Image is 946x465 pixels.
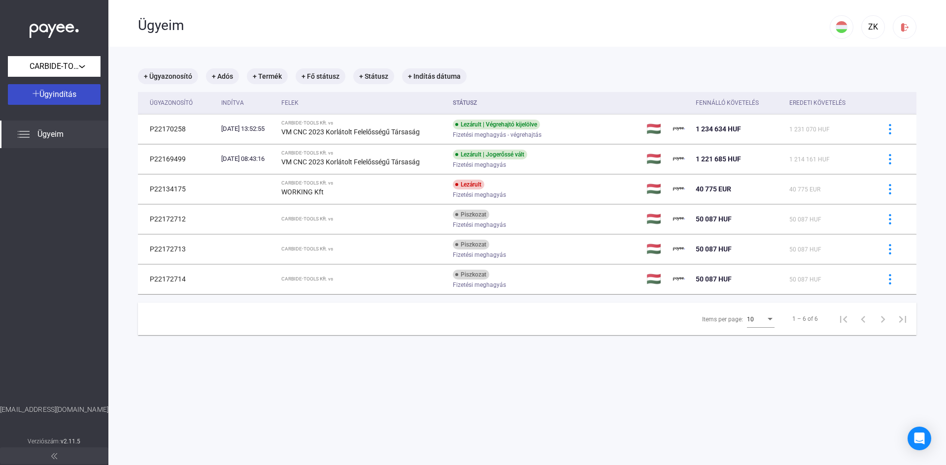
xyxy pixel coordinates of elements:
mat-chip: + Termék [247,68,288,84]
div: CARBIDE-TOOLS Kft. vs [281,276,445,282]
button: ZK [861,15,885,39]
button: more-blue [879,119,900,139]
div: Felek [281,97,299,109]
img: more-blue [885,124,895,134]
div: Piszkozat [453,240,489,249]
mat-chip: + Státusz [353,68,394,84]
button: more-blue [879,179,900,199]
span: 1 221 685 HUF [696,155,741,163]
img: payee-logo [673,123,685,135]
strong: WORKING Kft [281,188,324,196]
span: 50 087 HUF [789,276,821,283]
div: CARBIDE-TOOLS Kft. vs [281,216,445,222]
img: more-blue [885,154,895,164]
td: 🇭🇺 [642,204,669,234]
button: Last page [893,309,912,329]
button: First page [834,309,853,329]
button: CARBIDE-TOOLS Kft. [8,56,101,77]
img: more-blue [885,274,895,284]
img: plus-white.svg [33,90,39,97]
img: arrow-double-left-grey.svg [51,453,57,459]
td: P22172714 [138,264,217,294]
td: 🇭🇺 [642,144,669,174]
div: Lezárult | Végrehajtó kijelölve [453,120,540,129]
img: white-payee-white-dot.svg [30,18,79,38]
td: 🇭🇺 [642,174,669,204]
td: P22172712 [138,204,217,234]
img: payee-logo [673,153,685,165]
img: payee-logo [673,183,685,195]
span: Fizetési meghagyás [453,279,506,291]
button: Previous page [853,309,873,329]
mat-chip: + Adós [206,68,239,84]
strong: VM CNC 2023 Korlátolt Felelősségű Társaság [281,158,420,166]
button: more-blue [879,149,900,169]
span: Fizetési meghagyás [453,159,506,171]
span: 1 231 070 HUF [789,126,830,133]
span: 40 775 EUR [696,185,731,193]
span: 50 087 HUF [789,216,821,223]
div: Indítva [221,97,244,109]
img: more-blue [885,244,895,254]
span: CARBIDE-TOOLS Kft. [30,61,79,72]
td: P22169499 [138,144,217,174]
span: Fizetési meghagyás [453,249,506,261]
div: CARBIDE-TOOLS Kft. vs [281,246,445,252]
span: 40 775 EUR [789,186,820,193]
td: 🇭🇺 [642,264,669,294]
span: Ügyeim [37,128,64,140]
span: 50 087 HUF [789,246,821,253]
div: Felek [281,97,445,109]
div: Lezárult [453,180,484,189]
img: logout-red [900,22,910,32]
span: 50 087 HUF [696,275,732,283]
button: more-blue [879,269,900,289]
div: Items per page: [702,313,743,325]
td: 🇭🇺 [642,234,669,264]
mat-select: Items per page: [747,313,775,325]
div: Lezárult | Jogerőssé vált [453,150,527,159]
button: more-blue [879,239,900,259]
span: 50 087 HUF [696,245,732,253]
div: Ügyazonosító [150,97,193,109]
div: Fennálló követelés [696,97,781,109]
div: [DATE] 13:52:55 [221,124,273,134]
span: Fizetési meghagyás [453,189,506,201]
button: HU [830,15,853,39]
div: Ügyeim [138,17,830,34]
div: CARBIDE-TOOLS Kft. vs [281,150,445,156]
td: P22172713 [138,234,217,264]
td: P22170258 [138,114,217,144]
strong: VM CNC 2023 Korlátolt Felelősségű Társaság [281,128,420,136]
div: Fennálló követelés [696,97,759,109]
td: 🇭🇺 [642,114,669,144]
img: payee-logo [673,243,685,255]
mat-chip: + Indítás dátuma [402,68,467,84]
div: 1 – 6 of 6 [792,313,818,325]
button: logout-red [893,15,916,39]
button: Next page [873,309,893,329]
span: 1 214 161 HUF [789,156,830,163]
strong: v2.11.5 [61,438,81,445]
div: Ügyazonosító [150,97,213,109]
mat-chip: + Fő státusz [296,68,345,84]
img: payee-logo [673,273,685,285]
div: CARBIDE-TOOLS Kft. vs [281,120,445,126]
div: Piszkozat [453,210,489,219]
img: list.svg [18,128,30,140]
div: Indítva [221,97,273,109]
div: CARBIDE-TOOLS Kft. vs [281,180,445,186]
div: Eredeti követelés [789,97,867,109]
span: Fizetési meghagyás [453,219,506,231]
img: more-blue [885,214,895,224]
button: more-blue [879,209,900,229]
div: Open Intercom Messenger [908,427,931,450]
div: Piszkozat [453,270,489,279]
button: Ügyindítás [8,84,101,105]
span: Ügyindítás [39,90,76,99]
span: 50 087 HUF [696,215,732,223]
mat-chip: + Ügyazonosító [138,68,198,84]
img: HU [836,21,847,33]
td: P22134175 [138,174,217,204]
img: payee-logo [673,213,685,225]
